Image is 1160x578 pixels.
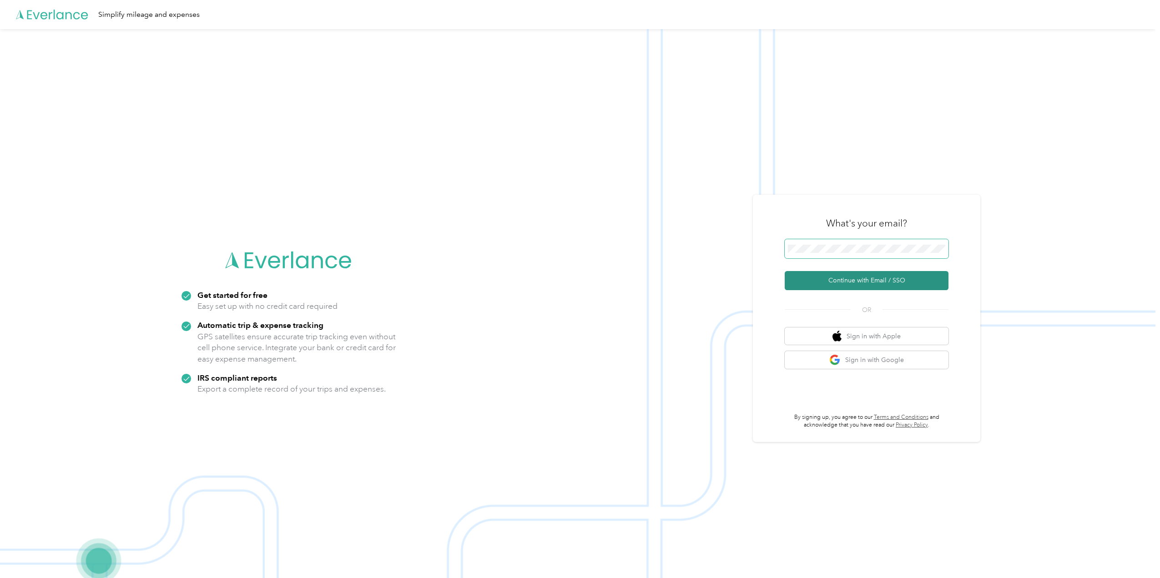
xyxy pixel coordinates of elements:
strong: Get started for free [197,290,267,300]
p: By signing up, you agree to our and acknowledge that you have read our . [785,413,948,429]
p: Easy set up with no credit card required [197,301,338,312]
img: google logo [829,354,841,366]
a: Terms and Conditions [874,414,928,421]
p: Export a complete record of your trips and expenses. [197,383,386,395]
strong: Automatic trip & expense tracking [197,320,323,330]
button: Continue with Email / SSO [785,271,948,290]
img: apple logo [832,331,842,342]
div: Simplify mileage and expenses [98,9,200,20]
button: apple logoSign in with Apple [785,327,948,345]
p: GPS satellites ensure accurate trip tracking even without cell phone service. Integrate your bank... [197,331,396,365]
strong: IRS compliant reports [197,373,277,382]
button: google logoSign in with Google [785,351,948,369]
span: OR [851,305,883,315]
h3: What's your email? [826,217,907,230]
a: Privacy Policy [896,422,928,428]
